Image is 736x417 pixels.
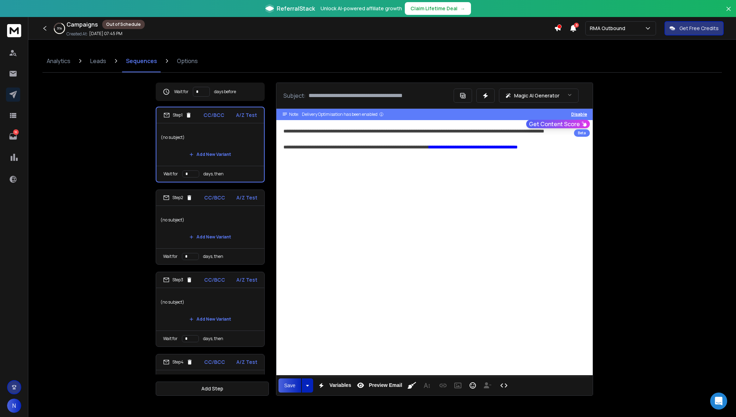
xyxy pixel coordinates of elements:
[156,354,265,413] li: Step4CC/BCCA/Z Test(no subject)Add New Variant
[236,194,257,201] p: A/Z Test
[204,359,225,366] p: CC/BCC
[405,2,471,15] button: Claim Lifetime Deal→
[289,112,299,117] span: Note:
[451,378,465,393] button: Insert Image (Ctrl+P)
[236,112,257,119] p: A/Z Test
[481,378,494,393] button: Insert Unsubscribe Link
[163,277,192,283] div: Step 3
[163,112,192,118] div: Step 1
[173,50,202,72] a: Options
[6,129,20,143] a: 16
[174,89,189,95] p: Wait for
[89,31,122,36] p: [DATE] 07:45 PM
[277,4,315,13] span: ReferralStack
[328,382,353,388] span: Variables
[724,4,733,21] button: Close banner
[13,129,19,135] p: 16
[177,57,198,65] p: Options
[590,25,628,32] p: RMA Outbound
[466,378,479,393] button: Emoticons
[315,378,353,393] button: Variables
[236,276,257,283] p: A/Z Test
[86,50,110,72] a: Leads
[203,112,224,119] p: CC/BCC
[405,378,419,393] button: Clean HTML
[354,378,403,393] button: Preview Email
[7,399,21,413] button: N
[160,210,260,230] p: (no subject)
[203,336,223,342] p: days, then
[679,25,719,32] p: Get Free Credits
[42,50,75,72] a: Analytics
[571,112,587,117] button: Disable
[156,382,269,396] button: Add Step
[161,128,260,147] p: (no subject)
[204,276,225,283] p: CC/BCC
[574,23,579,28] span: 5
[102,20,145,29] div: Out of Schedule
[122,50,161,72] a: Sequences
[203,254,223,259] p: days, then
[156,107,265,182] li: Step1CC/BCCA/Z Test(no subject)Add New VariantWait fordays, then
[499,89,579,103] button: Magic AI Generator
[90,57,106,65] p: Leads
[163,359,193,365] div: Step 4
[57,26,62,30] p: 31 %
[184,230,237,244] button: Add New Variant
[163,171,178,177] p: Wait for
[278,378,301,393] button: Save
[47,57,70,65] p: Analytics
[514,92,559,99] p: Magic AI Generator
[367,382,403,388] span: Preview Email
[236,359,257,366] p: A/Z Test
[526,120,590,128] button: Get Content Score
[283,91,306,100] p: Subject:
[156,190,265,265] li: Step2CC/BCCA/Z Test(no subject)Add New VariantWait fordays, then
[665,21,724,35] button: Get Free Credits
[321,5,402,12] p: Unlock AI-powered affiliate growth
[203,171,224,177] p: days, then
[574,129,590,137] div: Beta
[184,147,237,162] button: Add New Variant
[160,292,260,312] p: (no subject)
[497,378,511,393] button: Code View
[67,31,88,37] p: Created At:
[460,5,465,12] span: →
[436,378,450,393] button: Insert Link (Ctrl+K)
[710,393,727,410] div: Open Intercom Messenger
[163,195,192,201] div: Step 2
[184,312,237,326] button: Add New Variant
[67,20,98,29] h1: Campaigns
[204,194,225,201] p: CC/BCC
[126,57,157,65] p: Sequences
[163,254,178,259] p: Wait for
[163,336,178,342] p: Wait for
[302,112,384,117] div: Delivery Optimisation has been enabled
[214,89,236,95] p: days before
[420,378,433,393] button: More Text
[156,272,265,347] li: Step3CC/BCCA/Z Test(no subject)Add New VariantWait fordays, then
